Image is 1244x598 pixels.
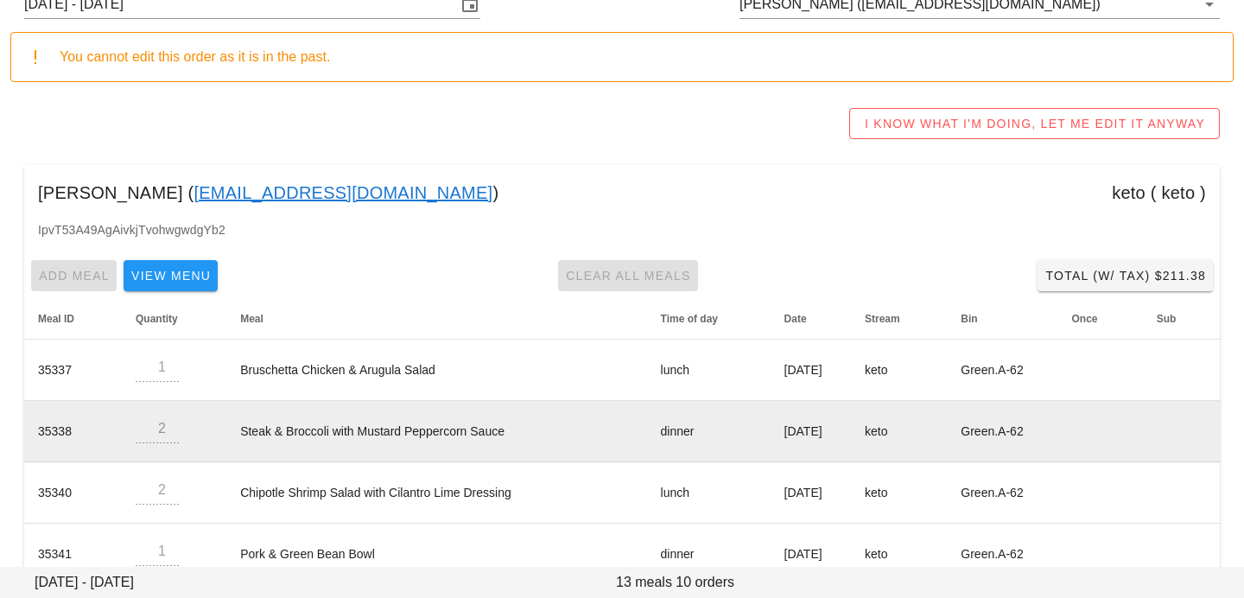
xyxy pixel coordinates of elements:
[130,269,211,283] span: View Menu
[849,108,1220,139] button: I KNOW WHAT I'M DOING, LET ME EDIT IT ANYWAY
[136,313,178,325] span: Quantity
[24,401,122,462] td: 35338
[851,340,947,401] td: keto
[226,340,646,401] td: Bruschetta Chicken & Arugula Salad
[647,462,771,524] td: lunch
[947,524,1057,585] td: Green.A-62
[60,49,330,64] span: You cannot edit this order as it is in the past.
[24,340,122,401] td: 35337
[771,401,851,462] td: [DATE]
[865,313,900,325] span: Stream
[647,401,771,462] td: dinner
[226,401,646,462] td: Steak & Broccoli with Mustard Peppercorn Sauce
[226,462,646,524] td: Chipotle Shrimp Salad with Cilantro Lime Dressing
[24,462,122,524] td: 35340
[771,462,851,524] td: [DATE]
[1157,313,1177,325] span: Sub
[24,298,122,340] th: Meal ID: Not sorted. Activate to sort ascending.
[226,298,646,340] th: Meal: Not sorted. Activate to sort ascending.
[647,340,771,401] td: lunch
[771,340,851,401] td: [DATE]
[1044,269,1206,283] span: Total (w/ Tax) $211.38
[1057,298,1142,340] th: Once: Not sorted. Activate to sort ascending.
[38,313,74,325] span: Meal ID
[947,340,1057,401] td: Green.A-62
[851,524,947,585] td: keto
[122,298,226,340] th: Quantity: Not sorted. Activate to sort ascending.
[784,313,807,325] span: Date
[240,313,263,325] span: Meal
[24,220,1220,253] div: IpvT53A49AgAivkjTvohwgwdgYb2
[1143,298,1220,340] th: Sub: Not sorted. Activate to sort ascending.
[947,401,1057,462] td: Green.A-62
[647,298,771,340] th: Time of day: Not sorted. Activate to sort ascending.
[851,298,947,340] th: Stream: Not sorted. Activate to sort ascending.
[226,524,646,585] td: Pork & Green Bean Bowl
[851,401,947,462] td: keto
[864,117,1205,130] span: I KNOW WHAT I'M DOING, LET ME EDIT IT ANYWAY
[947,298,1057,340] th: Bin: Not sorted. Activate to sort ascending.
[647,524,771,585] td: dinner
[24,165,1220,220] div: [PERSON_NAME] ( ) keto ( keto )
[194,179,492,207] a: [EMAIL_ADDRESS][DOMAIN_NAME]
[24,524,122,585] td: 35341
[961,313,977,325] span: Bin
[1071,313,1097,325] span: Once
[947,462,1057,524] td: Green.A-62
[771,524,851,585] td: [DATE]
[124,260,218,291] button: View Menu
[771,298,851,340] th: Date: Not sorted. Activate to sort ascending.
[851,462,947,524] td: keto
[1038,260,1213,291] button: Total (w/ Tax) $211.38
[661,313,718,325] span: Time of day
